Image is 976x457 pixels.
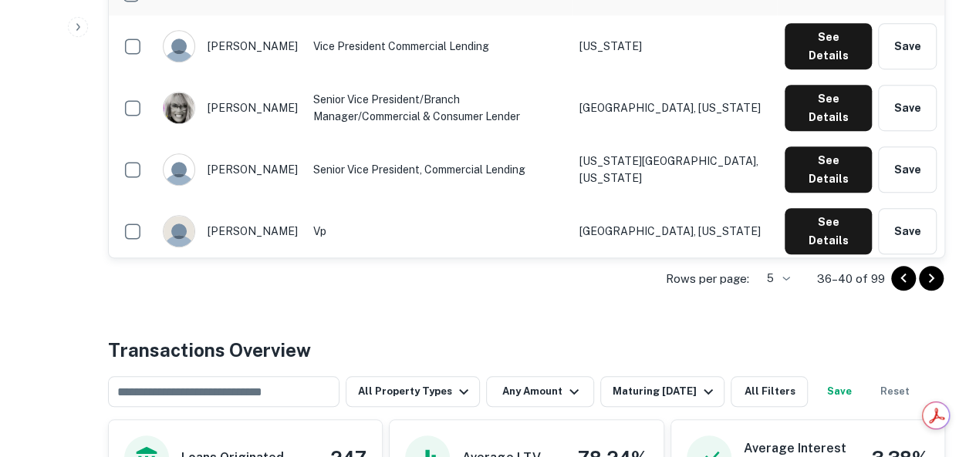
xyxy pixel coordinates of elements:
[572,15,777,77] td: [US_STATE]
[878,146,937,193] button: Save
[666,270,749,288] p: Rows per page:
[486,376,594,407] button: Any Amount
[572,139,777,200] td: [US_STATE][GEOGRAPHIC_DATA], [US_STATE]
[164,31,194,62] img: 9c8pery4andzj6ohjkjp54ma2
[164,154,194,185] img: 9c8pery4andzj6ohjkjp54ma2
[919,266,944,291] button: Go to next page
[306,139,572,200] td: Senior Vice President, Commercial Lending
[891,266,916,291] button: Go to previous page
[870,376,919,407] button: Reset
[613,382,718,401] div: Maturing [DATE]
[572,77,777,139] td: [GEOGRAPHIC_DATA], [US_STATE]
[306,77,572,139] td: Senior Vice President/Branch Manager/Commercial & Consumer Lender
[785,146,872,193] button: See Details
[878,85,937,131] button: Save
[899,334,976,408] iframe: Chat Widget
[346,376,480,407] button: All Property Types
[163,215,298,247] div: [PERSON_NAME]
[163,30,298,62] div: [PERSON_NAME]
[163,92,298,124] div: [PERSON_NAME]
[306,200,572,262] td: vp
[878,208,937,254] button: Save
[785,85,872,131] button: See Details
[755,267,792,290] div: 5
[731,376,808,407] button: All Filters
[600,376,724,407] button: Maturing [DATE]
[164,216,194,247] img: 244xhbkr7g40x6bsu4gi6q4ry
[817,270,885,288] p: 36–40 of 99
[572,200,777,262] td: [GEOGRAPHIC_DATA], [US_STATE]
[785,23,872,69] button: See Details
[306,15,572,77] td: Vice President Commercial Lending
[108,336,311,364] h4: Transactions Overview
[785,208,872,254] button: See Details
[878,23,937,69] button: Save
[164,92,194,123] img: 1519408781290
[814,376,863,407] button: Save your search to get updates of matches that match your search criteria.
[163,153,298,186] div: [PERSON_NAME]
